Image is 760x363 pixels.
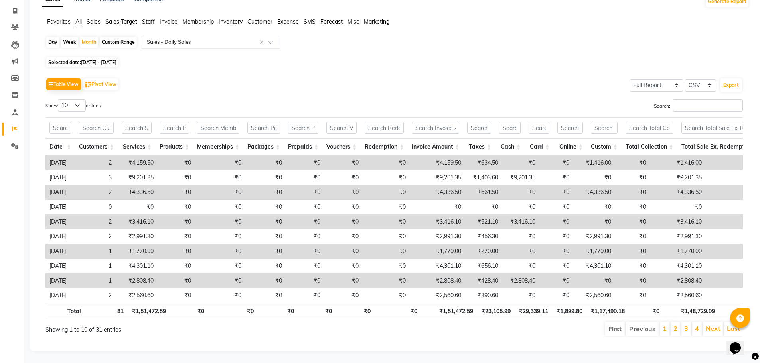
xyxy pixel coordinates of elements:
td: ₹428.40 [465,273,502,288]
td: ₹0 [245,244,286,259]
a: Next [706,324,720,332]
span: Staff [142,18,155,25]
th: ₹0 [336,303,375,318]
td: 2 [73,155,116,170]
td: ₹0 [615,288,650,303]
td: ₹2,560.60 [573,288,615,303]
span: Sales Target [105,18,137,25]
td: ₹0 [324,214,363,229]
td: ₹0 [324,259,363,273]
td: ₹2,808.40 [502,273,539,288]
th: Custom: activate to sort column ascending [587,138,622,155]
td: ₹0 [158,200,195,214]
td: ₹4,301.10 [410,259,465,273]
td: ₹4,336.50 [116,185,158,200]
td: ₹0 [363,259,410,273]
td: ₹0 [615,244,650,259]
td: ₹1,770.00 [650,244,706,259]
th: Card: activate to sort column ascending [525,138,553,155]
td: ₹2,808.40 [116,273,158,288]
label: Show entries [45,99,101,112]
td: 1 [73,259,116,273]
td: ₹661.50 [465,185,502,200]
th: Packages: activate to sort column ascending [243,138,284,155]
td: ₹2,808.40 [410,273,465,288]
td: ₹0 [324,170,363,185]
a: 3 [684,324,688,332]
td: ₹390.60 [465,288,502,303]
td: ₹2,991.30 [650,229,706,244]
td: ₹0 [573,200,615,214]
td: ₹4,336.50 [410,185,465,200]
td: ₹0 [195,155,245,170]
td: 3 [73,170,116,185]
td: ₹3,416.10 [502,214,539,229]
td: ₹9,201.35 [502,170,539,185]
td: ₹0 [245,170,286,185]
td: ₹0 [286,229,324,244]
td: ₹0 [502,244,539,259]
td: ₹0 [245,214,286,229]
td: ₹3,416.10 [116,214,158,229]
td: ₹0 [539,244,573,259]
div: Month [80,37,98,48]
td: ₹0 [324,185,363,200]
td: ₹0 [324,244,363,259]
td: ₹0 [195,288,245,303]
td: ₹0 [286,273,324,288]
td: ₹0 [502,229,539,244]
input: Search Packages [247,122,280,134]
td: ₹0 [615,273,650,288]
td: ₹2,808.40 [650,273,706,288]
td: ₹0 [286,155,324,170]
td: ₹0 [158,273,195,288]
th: Date: activate to sort column ascending [45,138,75,155]
span: Invoice [160,18,178,25]
span: All [75,18,82,25]
td: ₹0 [324,273,363,288]
td: ₹0 [158,185,195,200]
td: ₹1,403.60 [465,170,502,185]
td: ₹2,560.60 [410,288,465,303]
span: Customer [247,18,272,25]
td: ₹0 [539,200,573,214]
td: ₹0 [573,214,615,229]
td: [DATE] [45,288,73,303]
td: 2 [73,214,116,229]
input: Search Redemption [365,122,404,134]
td: ₹0 [245,259,286,273]
td: ₹4,336.50 [650,185,706,200]
td: ₹0 [615,185,650,200]
th: Prepaids: activate to sort column ascending [284,138,322,155]
td: [DATE] [45,200,73,214]
th: Cash: activate to sort column ascending [495,138,525,155]
td: [DATE] [45,259,73,273]
td: ₹0 [245,229,286,244]
th: ₹1,51,472.59 [128,303,170,318]
span: Inventory [219,18,243,25]
input: Search Total Sale Ex. Redemption [681,122,759,134]
td: ₹634.50 [465,155,502,170]
td: ₹0 [158,259,195,273]
td: ₹9,201.35 [410,170,465,185]
td: ₹0 [363,185,410,200]
td: ₹0 [502,185,539,200]
input: Search Taxes [467,122,491,134]
th: Customers: activate to sort column ascending [75,138,118,155]
td: [DATE] [45,273,73,288]
td: ₹1,416.00 [573,155,615,170]
td: ₹0 [363,200,410,214]
input: Search Custom [591,122,618,134]
td: ₹4,159.50 [410,155,465,170]
td: [DATE] [45,185,73,200]
input: Search Memberships [197,122,239,134]
th: ₹0 [375,303,421,318]
th: ₹0 [258,303,298,318]
td: ₹0 [465,200,502,214]
td: ₹0 [324,229,363,244]
td: ₹1,416.00 [650,155,706,170]
span: Marketing [364,18,389,25]
input: Search Products [160,122,189,134]
td: ₹0 [615,155,650,170]
button: Export [720,78,742,92]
